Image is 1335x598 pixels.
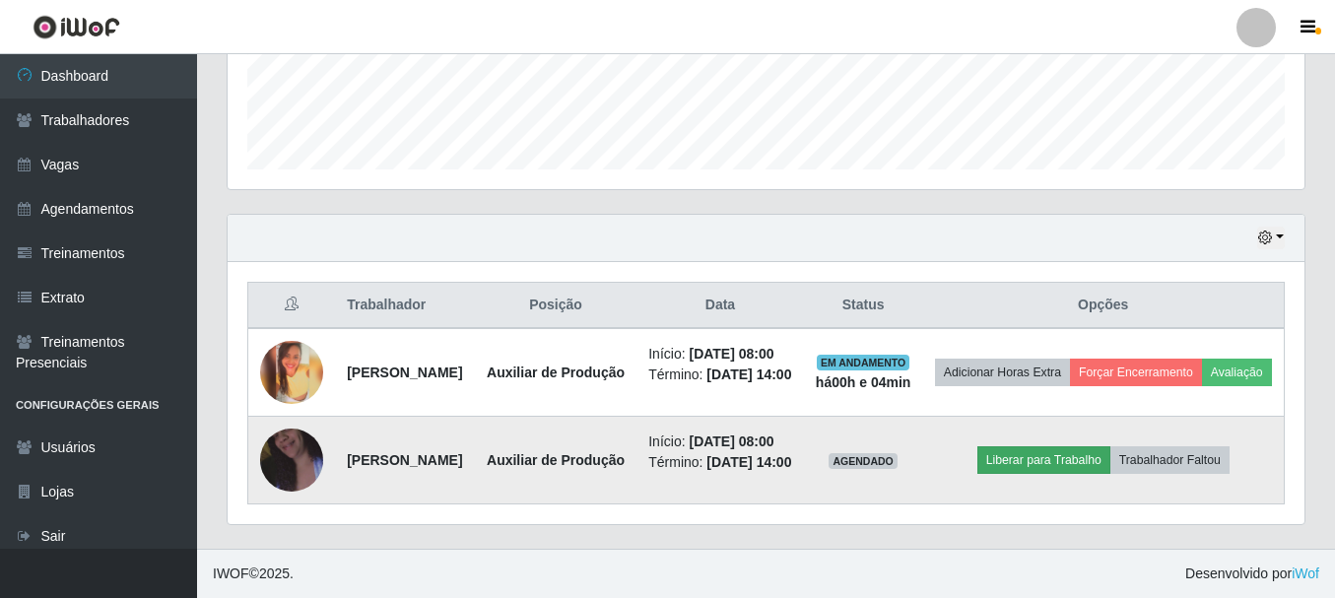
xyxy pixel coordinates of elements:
button: Avaliação [1202,359,1272,386]
time: [DATE] 08:00 [689,346,773,362]
time: [DATE] 08:00 [689,433,773,449]
img: 1675811994359.jpeg [260,341,323,404]
img: CoreUI Logo [33,15,120,39]
strong: há 00 h e 04 min [816,374,911,390]
a: iWof [1292,565,1319,581]
time: [DATE] 14:00 [706,366,791,382]
li: Término: [648,365,792,385]
th: Posição [475,283,636,329]
strong: Auxiliar de Produção [487,365,625,380]
time: [DATE] 14:00 [706,454,791,470]
span: EM ANDAMENTO [817,355,910,370]
strong: [PERSON_NAME] [347,452,462,468]
span: © 2025 . [213,564,294,584]
button: Trabalhador Faltou [1110,446,1230,474]
span: Desenvolvido por [1185,564,1319,584]
span: AGENDADO [829,453,898,469]
strong: Auxiliar de Produção [487,452,625,468]
th: Trabalhador [335,283,475,329]
li: Início: [648,344,792,365]
th: Data [636,283,804,329]
button: Forçar Encerramento [1070,359,1202,386]
th: Opções [922,283,1284,329]
li: Término: [648,452,792,473]
span: IWOF [213,565,249,581]
strong: [PERSON_NAME] [347,365,462,380]
li: Início: [648,432,792,452]
button: Adicionar Horas Extra [935,359,1070,386]
th: Status [804,283,923,329]
img: 1741863996987.jpeg [260,404,323,516]
button: Liberar para Trabalho [977,446,1110,474]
